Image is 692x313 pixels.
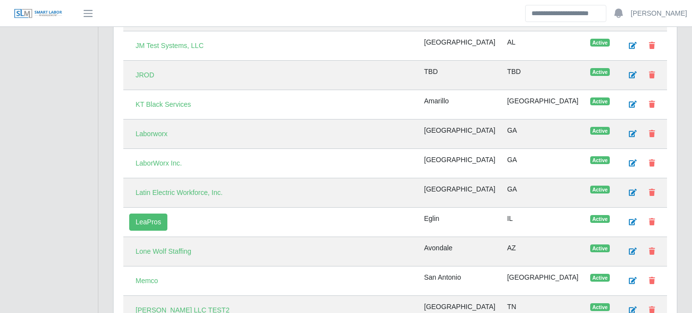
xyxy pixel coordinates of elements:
[501,208,584,237] td: IL
[590,68,610,76] span: Active
[14,8,63,19] img: SLM Logo
[501,178,584,208] td: GA
[418,237,502,266] td: Avondale
[590,215,610,223] span: Active
[590,186,610,193] span: Active
[590,97,610,105] span: Active
[418,266,502,296] td: San Antonio
[501,266,584,296] td: [GEOGRAPHIC_DATA]
[590,127,610,135] span: Active
[525,5,606,22] input: Search
[590,303,610,311] span: Active
[590,274,610,282] span: Active
[129,67,161,84] a: JROD
[129,272,164,289] a: Memco
[590,244,610,252] span: Active
[129,214,167,231] a: LeaPros
[501,149,584,178] td: GA
[418,120,502,149] td: [GEOGRAPHIC_DATA]
[501,31,584,61] td: AL
[501,237,584,266] td: AZ
[501,61,584,90] td: TBD
[418,178,502,208] td: [GEOGRAPHIC_DATA]
[418,208,502,237] td: Eglin
[501,90,584,120] td: [GEOGRAPHIC_DATA]
[631,8,687,19] a: [PERSON_NAME]
[418,61,502,90] td: TBD
[590,156,610,164] span: Active
[129,96,197,113] a: KT Black Services
[129,125,174,143] a: Laborworx
[418,90,502,120] td: Amarillo
[129,184,229,201] a: Latin Electric Workforce, Inc.
[129,243,198,260] a: Lone Wolf Staffing
[418,31,502,61] td: [GEOGRAPHIC_DATA]
[418,149,502,178] td: [GEOGRAPHIC_DATA]
[501,120,584,149] td: GA
[129,37,210,54] a: JM Test Systems, LLC
[129,155,188,172] a: LaborWorx Inc.
[590,39,610,47] span: Active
